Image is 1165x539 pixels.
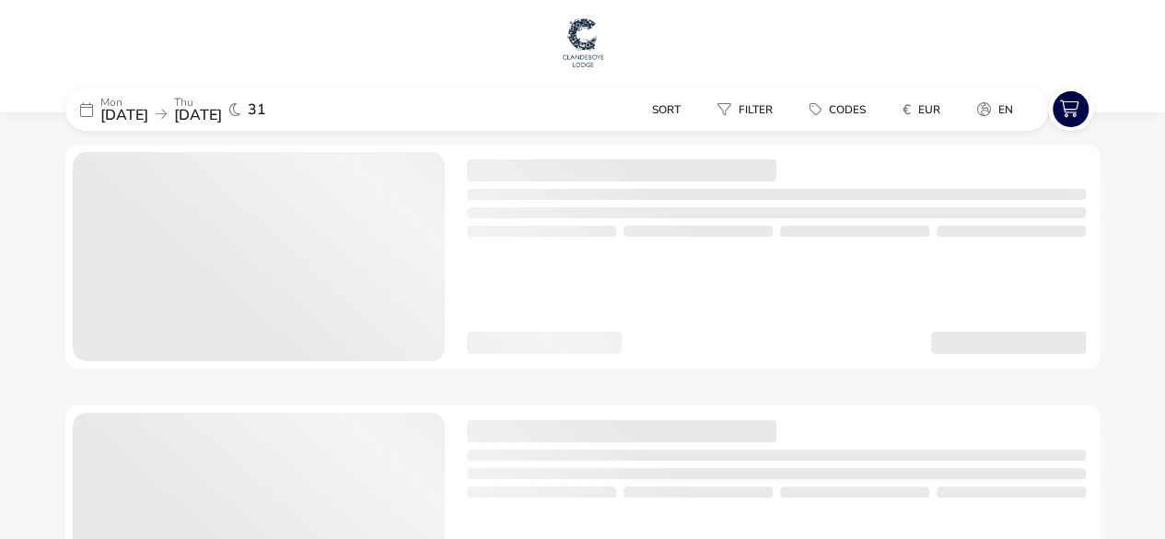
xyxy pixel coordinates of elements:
i: € [903,100,911,119]
button: Filter [703,96,787,123]
button: €EUR [888,96,955,123]
naf-pibe-menu-bar-item: Filter [703,96,795,123]
naf-pibe-menu-bar-item: €EUR [888,96,962,123]
img: Main Website [560,15,606,70]
p: Thu [174,97,222,108]
span: 31 [248,102,266,117]
button: Sort [614,96,695,123]
naf-pibe-menu-bar-item: en [962,96,1035,123]
span: Sort [652,102,681,117]
span: EUR [918,102,940,117]
naf-pibe-menu-bar-item: Codes [795,96,888,123]
button: en [962,96,1028,123]
span: Codes [829,102,866,117]
span: [DATE] [100,105,148,125]
span: [DATE] [174,105,222,125]
span: Filter [739,102,773,117]
button: Codes [795,96,880,123]
naf-pibe-menu-bar-item: Sort [614,96,703,123]
span: en [998,102,1013,117]
p: Mon [100,97,148,108]
div: Mon[DATE]Thu[DATE]31 [65,88,342,131]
